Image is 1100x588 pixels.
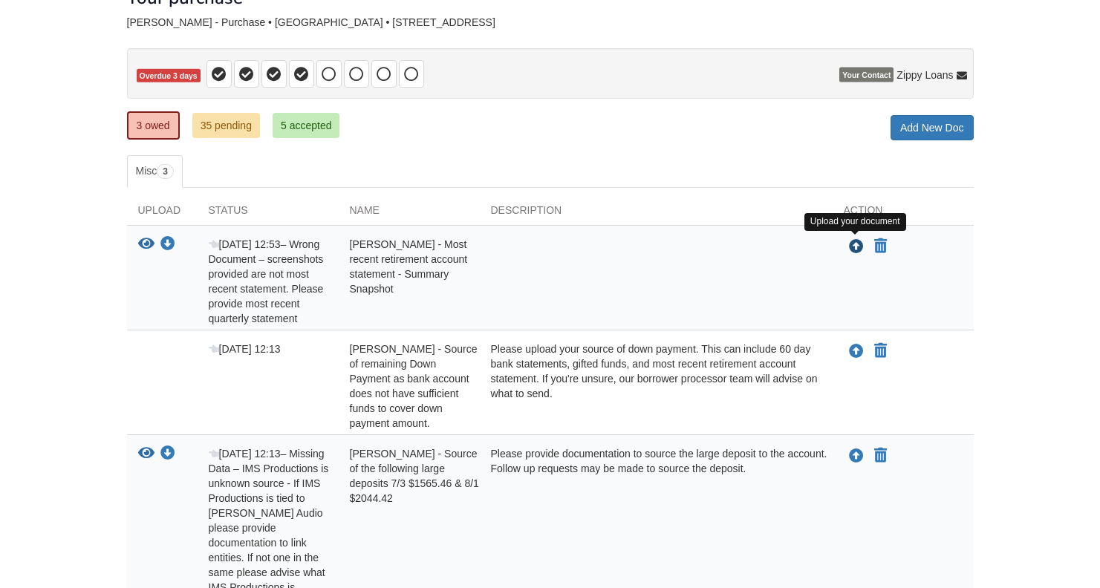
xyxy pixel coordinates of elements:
[209,448,281,460] span: [DATE] 12:13
[160,448,175,460] a: Download Robert Fultz - Source of the following large deposits 7/3 $1565.46 & 8/1 $2044.42
[192,113,260,138] a: 35 pending
[209,238,281,250] span: [DATE] 12:53
[273,113,340,138] a: 5 accepted
[873,342,888,360] button: Declare Robert Fultz - Source of remaining Down Payment as bank account does not have sufficient ...
[157,164,174,179] span: 3
[891,115,974,140] a: Add New Doc
[209,343,281,355] span: [DATE] 12:13
[198,237,339,326] div: – Wrong Document – screenshots provided are not most recent statement. Please provide most recent...
[896,68,953,82] span: Zippy Loans
[480,203,833,225] div: Description
[873,447,888,465] button: Declare Robert Fultz - Source of the following large deposits 7/3 $1565.46 & 8/1 $2044.42 not app...
[480,342,833,431] div: Please upload your source of down payment. This can include 60 day bank statements, gifted funds,...
[127,155,183,188] a: Misc
[350,448,479,504] span: [PERSON_NAME] - Source of the following large deposits 7/3 $1565.46 & 8/1 $2044.42
[137,69,201,83] span: Overdue 3 days
[873,238,888,255] button: Declare Robert Fultz - Most recent retirement account statement - Summary Snapshot not applicable
[127,203,198,225] div: Upload
[847,237,865,256] button: Upload Robert Fultz - Most recent retirement account statement - Summary Snapshot
[833,203,974,225] div: Action
[127,111,180,140] a: 3 owed
[847,342,865,361] button: Upload Robert Fultz - Source of remaining Down Payment as bank account does not have sufficient f...
[138,237,154,252] button: View Robert Fultz - Most recent retirement account statement - Summary Snapshot
[127,16,974,29] div: [PERSON_NAME] - Purchase • [GEOGRAPHIC_DATA] • [STREET_ADDRESS]
[350,343,478,429] span: [PERSON_NAME] - Source of remaining Down Payment as bank account does not have sufficient funds t...
[847,446,865,465] button: Upload Robert Fultz - Source of the following large deposits 7/3 $1565.46 & 8/1 $2044.42
[350,238,468,295] span: [PERSON_NAME] - Most recent retirement account statement - Summary Snapshot
[198,203,339,225] div: Status
[160,239,175,251] a: Download Robert Fultz - Most recent retirement account statement - Summary Snapshot
[839,68,894,82] span: Your Contact
[804,213,906,230] div: Upload your document
[138,446,154,462] button: View Robert Fultz - Source of the following large deposits 7/3 $1565.46 & 8/1 $2044.42
[339,203,480,225] div: Name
